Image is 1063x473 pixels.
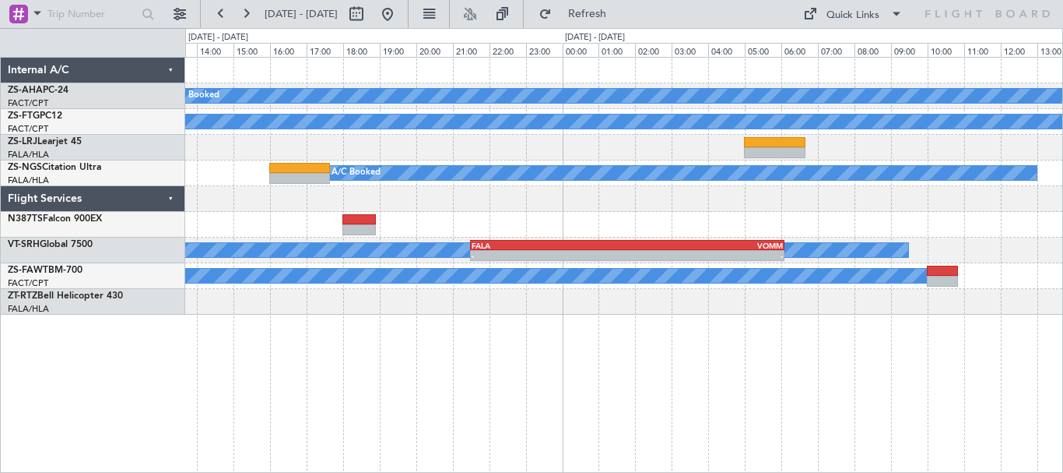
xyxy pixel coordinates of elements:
div: 08:00 [854,43,891,57]
span: ZS-NGS [8,163,42,172]
div: [DATE] - [DATE] [188,31,248,44]
button: Quick Links [795,2,910,26]
a: ZT-RTZBell Helicopter 430 [8,291,123,301]
div: 21:00 [453,43,489,57]
div: 15:00 [233,43,270,57]
a: ZS-FAWTBM-700 [8,266,82,275]
a: FACT/CPT [8,123,48,135]
span: [DATE] - [DATE] [265,7,338,21]
div: A/C Booked [170,84,219,108]
div: 06:00 [781,43,818,57]
div: - [627,251,783,260]
div: Quick Links [826,8,879,23]
a: ZS-FTGPC12 [8,111,62,121]
div: FALA [472,241,627,250]
span: ZT-RTZ [8,291,37,301]
button: Refresh [531,2,625,26]
div: 10:00 [928,43,964,57]
div: 00:00 [563,43,599,57]
div: 07:00 [818,43,854,57]
div: 01:00 [598,43,635,57]
div: 19:00 [380,43,416,57]
div: 20:00 [416,43,453,57]
div: [DATE] - [DATE] [565,31,625,44]
div: A/C Booked [332,161,381,185]
a: VT-SRHGlobal 7500 [8,240,93,249]
div: 04:00 [708,43,745,57]
div: VOMM [627,241,783,250]
a: FACT/CPT [8,97,48,109]
div: 03:00 [672,43,708,57]
div: 11:00 [964,43,1001,57]
input: Trip Number [47,2,137,26]
div: 23:00 [526,43,563,57]
div: 05:00 [745,43,781,57]
div: 02:00 [635,43,672,57]
div: 12:00 [1001,43,1037,57]
span: ZS-LRJ [8,137,37,146]
span: Refresh [555,9,620,19]
span: ZS-FAW [8,266,43,275]
div: - [472,251,627,260]
div: 09:00 [891,43,928,57]
div: 16:00 [270,43,307,57]
div: 17:00 [307,43,343,57]
a: ZS-NGSCitation Ultra [8,163,101,172]
span: VT-SRH [8,240,40,249]
a: ZS-AHAPC-24 [8,86,68,95]
a: FALA/HLA [8,303,49,315]
a: FALA/HLA [8,149,49,161]
span: N387TS [8,214,43,224]
a: FALA/HLA [8,175,49,186]
div: 14:00 [197,43,233,57]
a: ZS-LRJLearjet 45 [8,137,82,146]
span: ZS-AHA [8,86,43,95]
span: ZS-FTG [8,111,40,121]
div: 22:00 [489,43,526,57]
div: 18:00 [343,43,380,57]
a: N387TSFalcon 900EX [8,214,102,224]
a: FACT/CPT [8,277,48,289]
